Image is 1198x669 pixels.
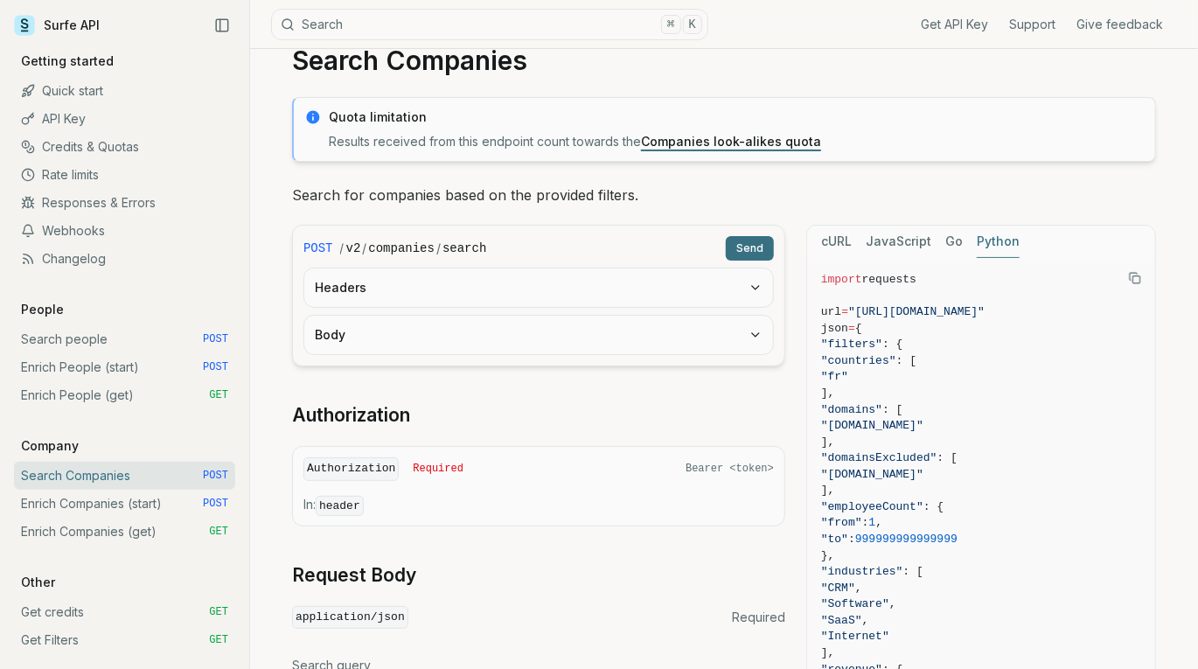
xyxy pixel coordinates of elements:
[821,565,903,578] span: "industries"
[821,273,862,286] span: import
[1122,265,1148,291] button: Copy Text
[14,161,235,189] a: Rate limits
[304,268,773,307] button: Headers
[14,77,235,105] a: Quick start
[862,614,869,627] span: ,
[271,9,708,40] button: Search⌘K
[855,533,958,546] span: 999999999999999
[292,403,410,428] a: Authorization
[882,338,902,351] span: : {
[203,469,228,483] span: POST
[855,322,862,335] span: {
[203,360,228,374] span: POST
[821,614,862,627] span: "SaaS"
[726,236,774,261] button: Send
[821,322,848,335] span: json
[292,183,1156,207] p: Search for companies based on the provided filters.
[14,490,235,518] a: Enrich Companies (start) POST
[292,45,1156,76] h1: Search Companies
[882,403,902,416] span: : [
[821,597,889,610] span: "Software"
[896,354,916,367] span: : [
[368,240,435,257] code: companies
[848,305,985,318] span: "[URL][DOMAIN_NAME]"
[14,217,235,245] a: Webhooks
[303,457,399,481] code: Authorization
[821,484,835,497] span: ],
[821,451,937,464] span: "domainsExcluded"
[14,518,235,546] a: Enrich Companies (get) GET
[203,497,228,511] span: POST
[14,105,235,133] a: API Key
[1076,16,1163,33] a: Give feedback
[14,12,100,38] a: Surfe API
[413,462,463,476] span: Required
[340,240,345,257] span: /
[866,226,931,258] button: JavaScript
[14,301,71,318] p: People
[821,305,841,318] span: url
[661,15,680,34] kbd: ⌘
[14,189,235,217] a: Responses & Errors
[14,437,86,455] p: Company
[821,354,896,367] span: "countries"
[292,606,408,630] code: application/json
[855,582,862,595] span: ,
[945,226,963,258] button: Go
[821,419,923,432] span: "[DOMAIN_NAME]"
[869,516,876,529] span: 1
[209,605,228,619] span: GET
[442,240,486,257] code: search
[14,462,235,490] a: Search Companies POST
[209,388,228,402] span: GET
[821,403,882,416] span: "domains"
[14,325,235,353] a: Search people POST
[203,332,228,346] span: POST
[889,597,896,610] span: ,
[821,516,862,529] span: "from"
[304,316,773,354] button: Body
[1009,16,1055,33] a: Support
[848,322,855,335] span: =
[821,582,855,595] span: "CRM"
[821,533,848,546] span: "to"
[209,633,228,647] span: GET
[821,338,882,351] span: "filters"
[14,52,121,70] p: Getting started
[821,436,835,449] span: ],
[977,226,1020,258] button: Python
[862,516,869,529] span: :
[292,563,416,588] a: Request Body
[346,240,361,257] code: v2
[14,574,62,591] p: Other
[14,626,235,654] a: Get Filters GET
[821,646,835,659] span: ],
[862,273,916,286] span: requests
[14,133,235,161] a: Credits & Quotas
[821,630,889,643] span: "Internet"
[303,496,774,515] p: In:
[641,134,821,149] a: Companies look-alikes quota
[436,240,441,257] span: /
[14,353,235,381] a: Enrich People (start) POST
[14,381,235,409] a: Enrich People (get) GET
[14,598,235,626] a: Get credits GET
[875,516,882,529] span: ,
[821,226,852,258] button: cURL
[821,370,848,383] span: "fr"
[209,525,228,539] span: GET
[362,240,366,257] span: /
[329,108,1145,126] p: Quota limitation
[848,533,855,546] span: :
[821,468,923,481] span: "[DOMAIN_NAME]"
[841,305,848,318] span: =
[732,609,785,626] span: Required
[821,549,835,562] span: },
[316,496,364,516] code: header
[821,387,835,400] span: ],
[303,240,333,257] span: POST
[923,500,944,513] span: : {
[821,500,923,513] span: "employeeCount"
[686,462,774,476] span: Bearer <token>
[14,245,235,273] a: Changelog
